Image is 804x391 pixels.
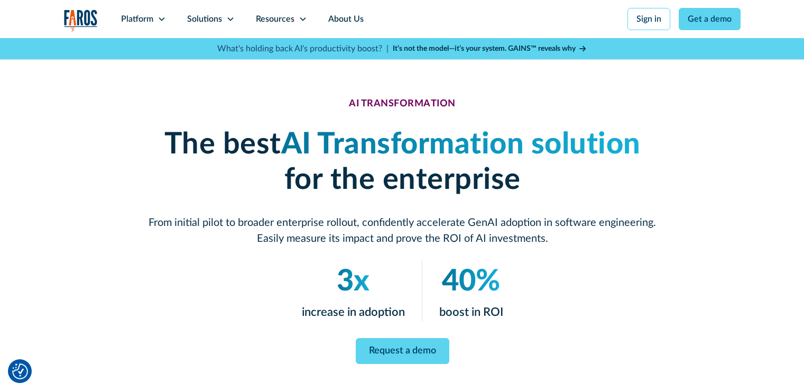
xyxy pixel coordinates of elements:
[64,10,98,31] img: Logo of the analytics and reporting company Faros.
[187,13,222,25] div: Solutions
[442,267,500,296] em: 40%
[164,130,281,159] strong: The best
[393,43,587,54] a: It’s not the model—it’s your system. GAINS™ reveals why
[355,338,449,364] a: Request a demo
[256,13,294,25] div: Resources
[12,363,28,379] img: Revisit consent button
[149,215,656,247] p: From initial pilot to broader enterprise rollout, confidently accelerate GenAI adoption in softwa...
[217,42,389,55] p: What's holding back AI's productivity boost? |
[284,165,520,195] strong: for the enterprise
[64,10,98,31] a: home
[393,45,576,52] strong: It’s not the model—it’s your system. GAINS™ reveals why
[679,8,741,30] a: Get a demo
[337,267,369,296] em: 3x
[301,304,404,321] p: increase in adoption
[281,130,640,159] em: AI Transformation solution
[627,8,670,30] a: Sign in
[439,304,503,321] p: boost in ROI
[12,363,28,379] button: Cookie Settings
[349,98,456,110] div: AI TRANSFORMATION
[121,13,153,25] div: Platform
